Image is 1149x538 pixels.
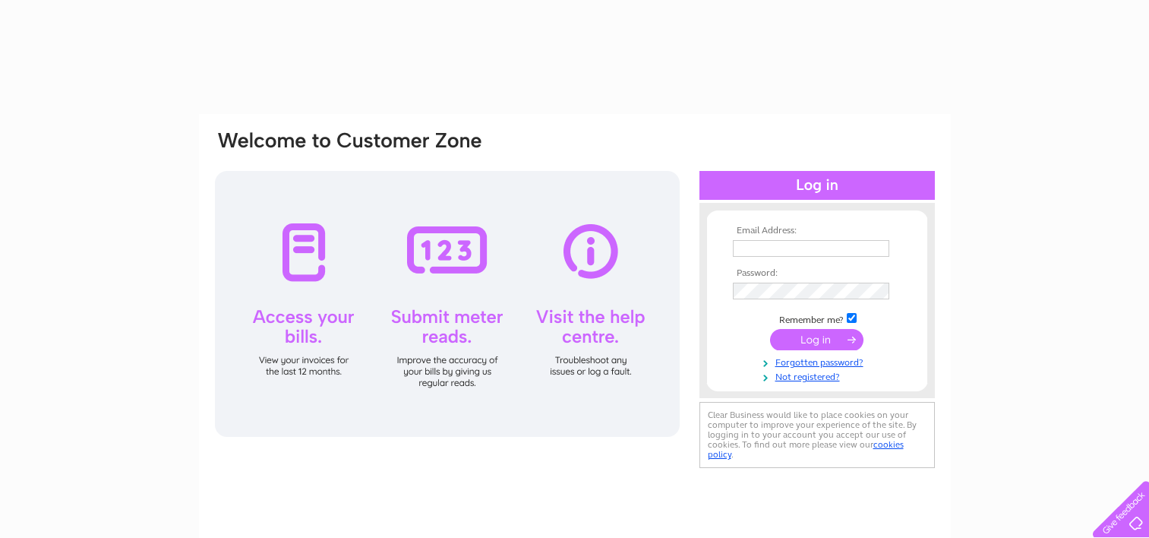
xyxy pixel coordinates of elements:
[708,439,904,460] a: cookies policy
[729,311,905,326] td: Remember me?
[770,329,863,350] input: Submit
[733,354,905,369] a: Forgotten password?
[733,369,905,383] a: Not registered?
[729,226,905,236] th: Email Address:
[699,402,935,468] div: Clear Business would like to place cookies on your computer to improve your experience of the sit...
[729,268,905,279] th: Password:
